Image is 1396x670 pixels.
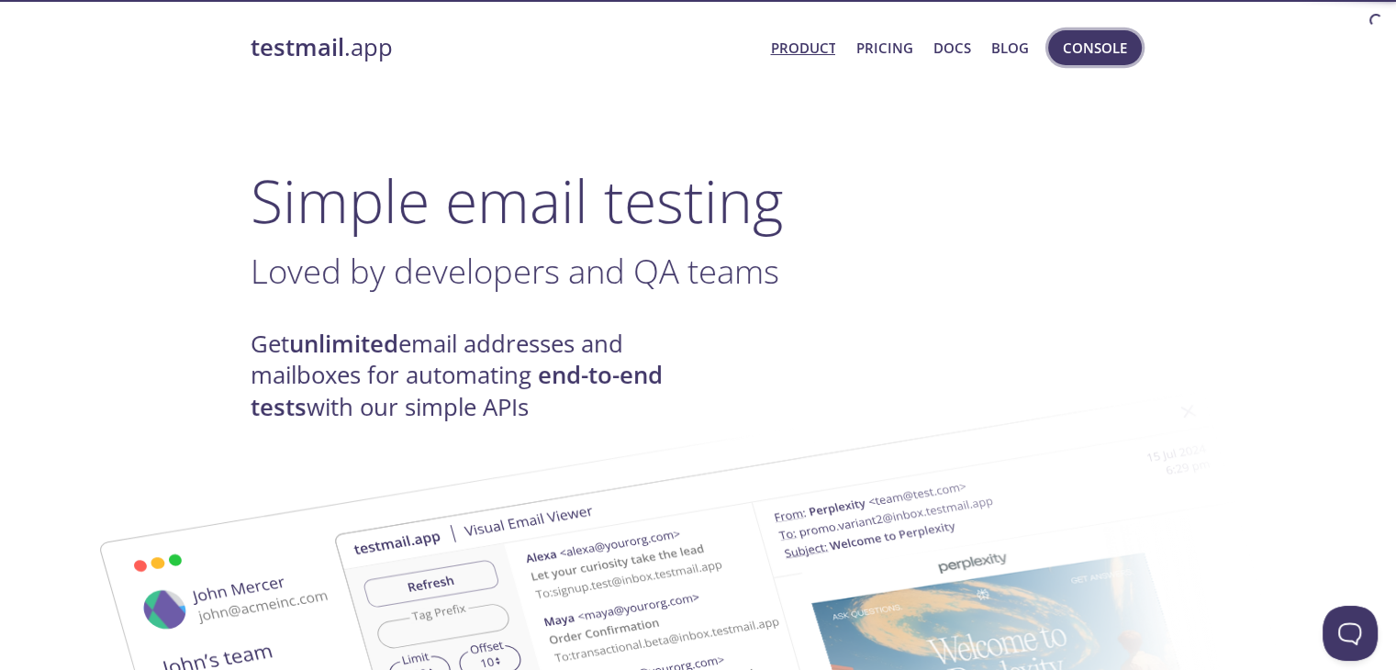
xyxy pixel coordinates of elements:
h1: Simple email testing [251,165,1146,236]
a: Blog [991,36,1029,60]
span: Loved by developers and QA teams [251,248,779,294]
h4: Get email addresses and mailboxes for automating with our simple APIs [251,329,698,423]
iframe: Help Scout Beacon - Open [1323,606,1378,661]
strong: unlimited [289,328,398,360]
strong: end-to-end tests [251,359,663,422]
button: Console [1048,30,1142,65]
a: Docs [933,36,971,60]
a: Product [770,36,835,60]
strong: testmail [251,31,344,63]
a: testmail.app [251,32,756,63]
span: Console [1063,36,1127,60]
a: Pricing [855,36,912,60]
